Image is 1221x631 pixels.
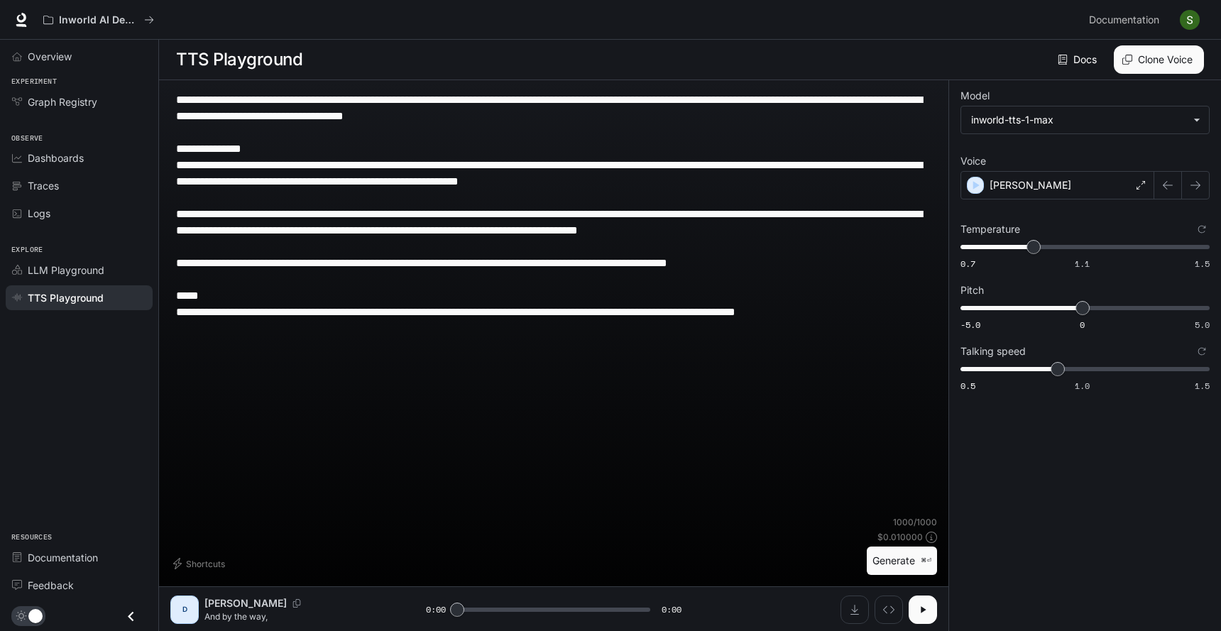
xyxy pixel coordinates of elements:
button: Generate⌘⏎ [867,547,937,576]
span: 1.5 [1195,380,1210,392]
span: 0:00 [662,603,681,617]
p: Model [960,91,990,101]
button: All workspaces [37,6,160,34]
a: Documentation [1083,6,1170,34]
p: ⌘⏎ [921,556,931,565]
button: Reset to default [1194,344,1210,359]
a: Documentation [6,545,153,570]
span: Documentation [1089,11,1159,29]
span: Dashboards [28,150,84,165]
span: 0:00 [426,603,446,617]
button: Close drawer [115,602,147,631]
a: Feedback [6,573,153,598]
button: Clone Voice [1114,45,1204,74]
span: Feedback [28,578,74,593]
span: Graph Registry [28,94,97,109]
p: And by the way, [204,610,392,622]
span: 1.0 [1075,380,1090,392]
h1: TTS Playground [176,45,302,74]
div: D [173,598,196,621]
span: 0.7 [960,258,975,270]
p: Talking speed [960,346,1026,356]
span: 0 [1080,319,1085,331]
p: Inworld AI Demos [59,14,138,26]
span: Dark mode toggle [28,608,43,623]
a: Traces [6,173,153,198]
span: Logs [28,206,50,221]
button: Copy Voice ID [287,599,307,608]
div: inworld-tts-1-max [971,113,1186,127]
p: Temperature [960,224,1020,234]
span: 1.5 [1195,258,1210,270]
span: TTS Playground [28,290,104,305]
span: LLM Playground [28,263,104,278]
p: Voice [960,156,986,166]
button: Reset to default [1194,221,1210,237]
span: 5.0 [1195,319,1210,331]
a: Docs [1055,45,1102,74]
button: Inspect [875,596,903,624]
p: $ 0.010000 [877,531,923,543]
button: User avatar [1176,6,1204,34]
button: Download audio [841,596,869,624]
span: Traces [28,178,59,193]
a: TTS Playground [6,285,153,310]
a: Logs [6,201,153,226]
div: inworld-tts-1-max [961,106,1209,133]
p: [PERSON_NAME] [990,178,1071,192]
a: Overview [6,44,153,69]
span: Overview [28,49,72,64]
a: LLM Playground [6,258,153,282]
p: [PERSON_NAME] [204,596,287,610]
a: Dashboards [6,146,153,170]
button: Shortcuts [170,552,231,575]
p: Pitch [960,285,984,295]
span: Documentation [28,550,98,565]
a: Graph Registry [6,89,153,114]
img: User avatar [1180,10,1200,30]
p: 1000 / 1000 [893,516,937,528]
span: -5.0 [960,319,980,331]
span: 1.1 [1075,258,1090,270]
span: 0.5 [960,380,975,392]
